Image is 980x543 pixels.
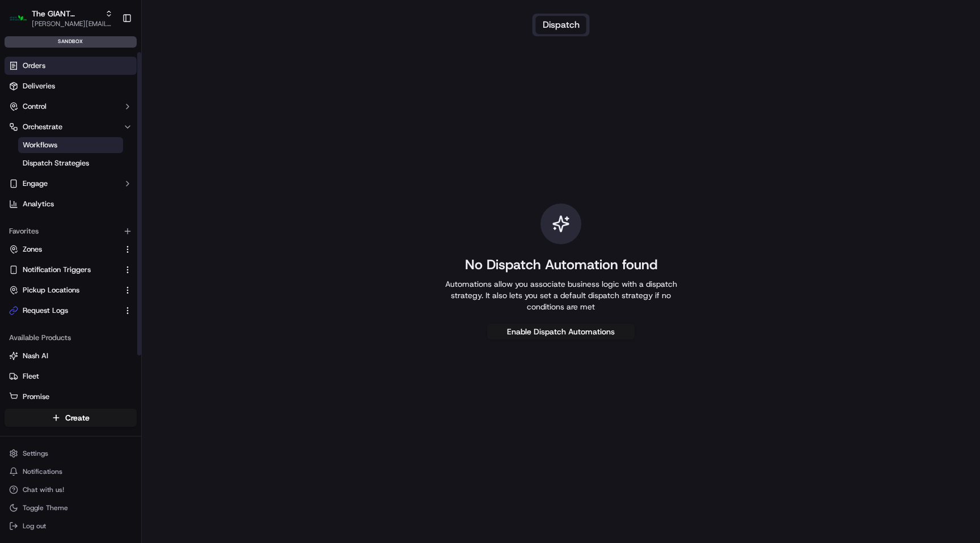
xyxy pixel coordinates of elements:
span: Analytics [23,199,54,209]
button: Orchestrate [5,118,137,136]
button: Promise [5,388,137,406]
a: Fleet [9,371,132,381]
input: Got a question? Start typing here... [29,73,204,85]
span: Zones [23,244,42,254]
span: Knowledge Base [23,164,87,176]
button: Start new chat [193,112,206,125]
button: Toggle Theme [5,500,137,516]
span: Toggle Theme [23,503,68,512]
span: Fleet [23,371,39,381]
div: 📗 [11,166,20,175]
button: Engage [5,175,137,193]
a: Orders [5,57,137,75]
a: 📗Knowledge Base [7,160,91,180]
div: We're available if you need us! [39,120,143,129]
div: Available Products [5,329,137,347]
a: Request Logs [9,306,119,316]
div: Start new chat [39,108,186,120]
span: Request Logs [23,306,68,316]
span: Pylon [113,192,137,201]
a: Deliveries [5,77,137,95]
button: Settings [5,446,137,461]
span: Dispatch Strategies [23,158,89,168]
span: Promise [23,392,49,402]
span: Settings [23,449,48,458]
button: Notification Triggers [5,261,137,279]
button: The GIANT Company [32,8,100,19]
a: Workflows [18,137,123,153]
span: API Documentation [107,164,182,176]
div: 💻 [96,166,105,175]
span: Workflows [23,140,57,150]
img: Nash [11,11,34,34]
a: 💻API Documentation [91,160,187,180]
span: Chat with us! [23,485,64,494]
a: Promise [9,392,132,402]
button: Notifications [5,464,137,480]
p: Welcome 👋 [11,45,206,63]
div: Favorites [5,222,137,240]
div: sandbox [5,36,137,48]
a: Dispatch Strategies [18,155,123,171]
img: The GIANT Company [9,9,27,27]
span: Deliveries [23,81,55,91]
a: Pickup Locations [9,285,119,295]
button: Log out [5,518,137,534]
p: Automations allow you associate business logic with a dispatch strategy. It also lets you set a d... [434,278,688,312]
button: Create [5,409,137,427]
span: Notifications [23,467,62,476]
button: Zones [5,240,137,258]
span: Control [23,101,47,112]
span: Create [65,412,90,423]
span: Engage [23,179,48,189]
span: Log out [23,521,46,531]
button: The GIANT CompanyThe GIANT Company[PERSON_NAME][EMAIL_ADDRESS][DOMAIN_NAME] [5,5,117,32]
span: Nash AI [23,351,48,361]
button: Pickup Locations [5,281,137,299]
span: Orders [23,61,45,71]
a: Analytics [5,195,137,213]
a: Nash AI [9,351,132,361]
span: Orchestrate [23,122,62,132]
span: Pickup Locations [23,285,79,295]
button: Chat with us! [5,482,137,498]
a: Zones [9,244,119,254]
h1: No Dispatch Automation found [434,256,688,274]
button: Request Logs [5,302,137,320]
span: Notification Triggers [23,265,91,275]
img: 1736555255976-a54dd68f-1ca7-489b-9aae-adbdc363a1c4 [11,108,32,129]
button: [PERSON_NAME][EMAIL_ADDRESS][DOMAIN_NAME] [32,19,113,28]
button: Control [5,97,137,116]
button: Nash AI [5,347,137,365]
button: Dispatch [536,16,586,34]
a: Powered byPylon [80,192,137,201]
a: Notification Triggers [9,265,119,275]
button: Enable Dispatch Automations [487,324,635,340]
button: Fleet [5,367,137,385]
